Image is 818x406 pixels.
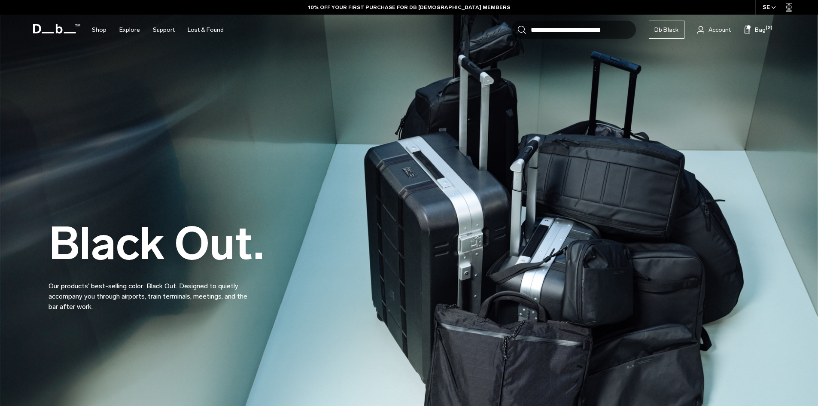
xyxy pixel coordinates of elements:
a: Lost & Found [188,15,224,45]
a: Shop [92,15,106,45]
p: Our products’ best-selling color: Black Out. Designed to quietly accompany you through airports, ... [49,271,255,312]
span: Account [709,25,731,34]
a: Explore [119,15,140,45]
a: 10% OFF YOUR FIRST PURCHASE FOR DB [DEMOGRAPHIC_DATA] MEMBERS [308,3,510,11]
button: Bag (2) [744,24,766,35]
span: Bag [755,25,766,34]
h2: Black Out. [49,221,264,266]
a: Support [153,15,175,45]
a: Account [697,24,731,35]
a: Db Black [649,21,684,39]
nav: Main Navigation [85,15,230,45]
span: (2) [766,24,772,32]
